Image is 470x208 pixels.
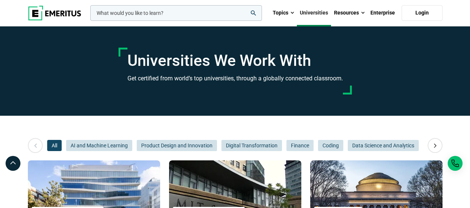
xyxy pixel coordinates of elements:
input: woocommerce-product-search-field-0 [90,5,262,21]
button: Finance [286,140,314,151]
button: AI and Machine Learning [66,140,132,151]
a: Login [402,5,443,21]
button: Digital Transformation [221,140,282,151]
button: All [47,140,62,151]
h1: Universities We Work With [127,51,343,70]
button: Coding [318,140,343,151]
button: Product Design and Innovation [137,140,217,151]
button: Data Science and Analytics [348,140,419,151]
h3: Get certified from world’s top universities, through a globally connected classroom. [127,74,343,83]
